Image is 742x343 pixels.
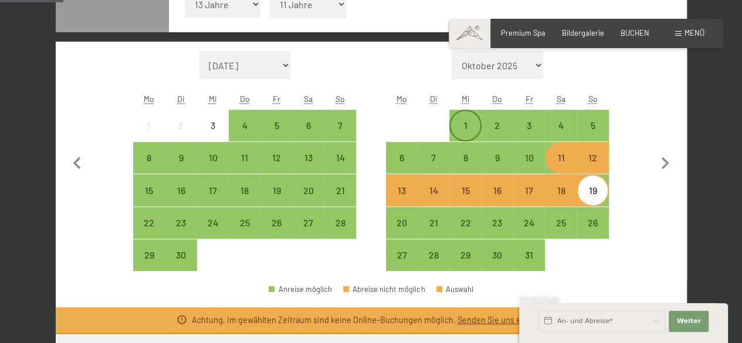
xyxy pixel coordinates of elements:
div: Anreise möglich [449,239,481,271]
div: 30 [483,250,512,280]
div: Sun Sep 28 2025 [324,207,356,239]
div: 20 [387,218,416,247]
div: Mon Sep 08 2025 [133,142,165,174]
div: Sat Sep 20 2025 [293,174,324,206]
div: Fri Sep 05 2025 [260,110,292,141]
div: Anreise möglich [545,174,577,206]
div: Anreise möglich [513,110,545,141]
a: Senden Sie uns eine Anfrage [457,315,563,325]
div: Anreise nicht möglich [513,174,545,206]
button: Nächster Monat [653,51,677,271]
div: 23 [483,218,512,247]
div: Fri Oct 10 2025 [513,142,545,174]
div: Anreise möglich [293,142,324,174]
a: BUCHEN [621,28,649,38]
div: Anreise möglich [133,142,165,174]
div: Anreise möglich [545,207,577,239]
div: Anreise möglich [260,207,292,239]
abbr: Freitag [526,94,533,104]
div: Anreise möglich [386,239,418,271]
div: 9 [167,153,196,182]
abbr: Sonntag [336,94,345,104]
div: 15 [134,186,164,215]
div: 17 [514,186,544,215]
div: 19 [262,186,291,215]
a: Bildergalerie [562,28,604,38]
div: Sat Oct 04 2025 [545,110,577,141]
div: Wed Oct 29 2025 [449,239,481,271]
abbr: Dienstag [430,94,438,104]
div: 12 [578,153,607,182]
div: Tue Sep 09 2025 [165,142,197,174]
div: Anreise möglich [197,142,229,174]
div: Anreise nicht möglich [197,110,229,141]
div: Anreise möglich [165,174,197,206]
div: Anreise möglich [293,207,324,239]
div: Anreise nicht möglich [418,174,449,206]
div: 29 [450,250,480,280]
div: 31 [514,250,544,280]
div: Thu Oct 09 2025 [482,142,513,174]
div: Fri Sep 19 2025 [260,174,292,206]
div: 22 [450,218,480,247]
div: Wed Oct 01 2025 [449,110,481,141]
a: Premium Spa [501,28,546,38]
div: Anreise möglich [482,239,513,271]
div: Thu Sep 04 2025 [229,110,260,141]
div: Thu Oct 02 2025 [482,110,513,141]
abbr: Donnerstag [492,94,502,104]
div: Anreise möglich [449,207,481,239]
div: 27 [387,250,416,280]
div: Anreise möglich [197,207,229,239]
div: 1 [134,121,164,150]
div: Tue Sep 30 2025 [165,239,197,271]
div: Anreise möglich [165,142,197,174]
div: Fri Oct 03 2025 [513,110,545,141]
div: 18 [230,186,259,215]
div: Wed Sep 10 2025 [197,142,229,174]
div: Anreise möglich [449,142,481,174]
div: Tue Oct 21 2025 [418,207,449,239]
div: 24 [198,218,228,247]
div: Wed Oct 22 2025 [449,207,481,239]
span: Menü [685,28,704,38]
div: Anreise möglich [386,142,418,174]
div: 14 [326,153,355,182]
div: Anreise möglich [386,174,418,206]
div: 9 [483,153,512,182]
div: 15 [450,186,480,215]
div: Tue Oct 14 2025 [418,174,449,206]
div: Sat Sep 13 2025 [293,142,324,174]
div: Mon Oct 13 2025 [386,174,418,206]
div: 25 [230,218,259,247]
div: Anreise möglich [513,239,545,271]
abbr: Samstag [304,94,313,104]
div: Anreise möglich [197,174,229,206]
abbr: Dienstag [177,94,185,104]
div: 29 [134,250,164,280]
div: Mon Sep 01 2025 [133,110,165,141]
div: Tue Oct 07 2025 [418,142,449,174]
div: 3 [514,121,544,150]
div: Anreise möglich [293,110,324,141]
div: Mon Oct 20 2025 [386,207,418,239]
div: Sun Oct 05 2025 [577,110,608,141]
div: Tue Sep 23 2025 [165,207,197,239]
div: Wed Sep 03 2025 [197,110,229,141]
div: Wed Sep 24 2025 [197,207,229,239]
div: 25 [546,218,575,247]
div: 26 [262,218,291,247]
div: Anreise möglich [324,207,356,239]
div: Anreise möglich [133,207,165,239]
div: Anreise möglich [449,110,481,141]
div: Achtung, im gewählten Zeitraum sind keine Online-Buchungen möglich. . [191,314,565,326]
div: 5 [262,121,291,150]
div: Mon Sep 22 2025 [133,207,165,239]
div: Fri Sep 12 2025 [260,142,292,174]
div: Thu Oct 23 2025 [482,207,513,239]
div: 26 [578,218,607,247]
div: Anreise nicht möglich [449,174,481,206]
div: Sun Sep 21 2025 [324,174,356,206]
div: 18 [546,186,575,215]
